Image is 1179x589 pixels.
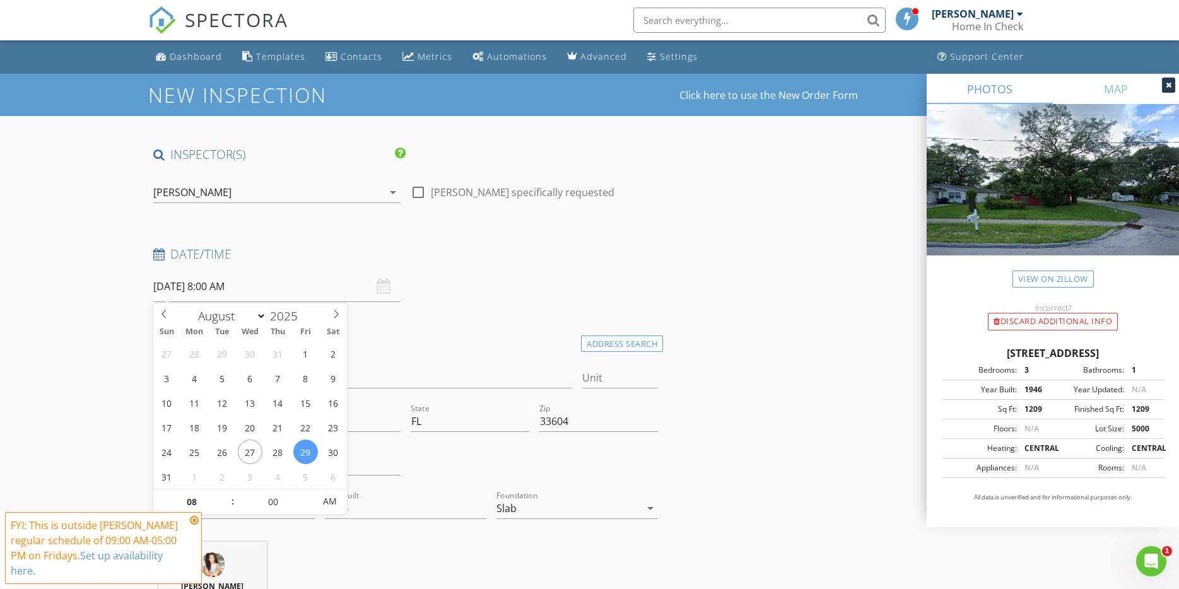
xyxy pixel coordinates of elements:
[155,440,179,464] span: August 24, 2025
[266,341,290,366] span: July 31, 2025
[321,415,346,440] span: August 23, 2025
[266,308,308,324] input: Year
[1017,404,1053,415] div: 1209
[679,90,858,100] a: Click here to use the New Order Form
[431,186,614,199] label: [PERSON_NAME] specifically requested
[927,74,1053,104] a: PHOTOS
[153,246,659,262] h4: Date/Time
[946,462,1017,474] div: Appliances:
[153,146,406,163] h4: INSPECTOR(S)
[293,366,318,390] span: August 8, 2025
[321,464,346,489] span: September 6, 2025
[238,464,262,489] span: September 3, 2025
[660,50,698,62] div: Settings
[946,423,1017,434] div: Floors:
[148,84,428,106] h1: New Inspection
[1162,546,1172,556] span: 1
[927,104,1179,286] img: streetview
[580,50,627,62] div: Advanced
[946,364,1017,376] div: Bedrooms:
[487,50,547,62] div: Automations
[293,341,318,366] span: August 1, 2025
[1053,364,1124,376] div: Bathrooms:
[1017,384,1053,395] div: 1946
[581,335,663,353] div: Address Search
[942,346,1164,361] div: [STREET_ADDRESS]
[155,464,179,489] span: August 31, 2025
[321,366,346,390] span: August 9, 2025
[932,8,1014,20] div: [PERSON_NAME]
[185,6,288,33] span: SPECTORA
[467,45,552,69] a: Automations (Basic)
[1053,423,1124,434] div: Lot Size:
[321,341,346,366] span: August 2, 2025
[1017,443,1053,454] div: CENTRAL
[238,440,262,464] span: August 27, 2025
[946,404,1017,415] div: Sq Ft:
[293,440,318,464] span: August 29, 2025
[155,390,179,415] span: August 10, 2025
[293,464,318,489] span: September 5, 2025
[238,366,262,390] span: August 6, 2025
[182,341,207,366] span: July 28, 2025
[153,328,181,336] span: Sun
[182,415,207,440] span: August 18, 2025
[1124,364,1160,376] div: 1
[182,440,207,464] span: August 25, 2025
[1124,404,1160,415] div: 1209
[1136,546,1166,576] iframe: Intercom live chat
[1053,74,1179,104] a: MAP
[952,20,1023,33] div: Home In Check
[210,415,235,440] span: August 19, 2025
[210,366,235,390] span: August 5, 2025
[312,489,347,514] span: Click to toggle
[182,366,207,390] span: August 4, 2025
[321,440,346,464] span: August 30, 2025
[950,50,1024,62] div: Support Center
[1124,443,1160,454] div: CENTRAL
[182,464,207,489] span: September 1, 2025
[266,390,290,415] span: August 14, 2025
[1017,364,1053,376] div: 3
[418,50,452,62] div: Metrics
[1132,462,1146,473] span: N/A
[1124,423,1160,434] div: 5000
[155,415,179,440] span: August 17, 2025
[642,45,703,69] a: Settings
[256,50,305,62] div: Templates
[293,415,318,440] span: August 22, 2025
[11,549,163,578] a: Set up availability here.
[210,440,235,464] span: August 26, 2025
[148,17,288,44] a: SPECTORA
[264,328,291,336] span: Thu
[1132,384,1146,395] span: N/A
[1053,443,1124,454] div: Cooling:
[266,415,290,440] span: August 21, 2025
[236,328,264,336] span: Wed
[266,440,290,464] span: August 28, 2025
[231,489,235,514] span: :
[942,493,1164,502] p: All data is unverified and for informational purposes only.
[238,390,262,415] span: August 13, 2025
[148,6,176,34] img: The Best Home Inspection Software - Spectora
[153,332,659,349] h4: Location
[562,45,632,69] a: Advanced
[238,341,262,366] span: July 30, 2025
[151,45,227,69] a: Dashboard
[266,366,290,390] span: August 7, 2025
[1024,462,1039,473] span: N/A
[1024,423,1039,434] span: N/A
[643,501,658,516] i: arrow_drop_down
[153,271,401,302] input: Select date
[200,552,225,577] img: yari_rincon.jpg
[927,303,1179,313] div: Incorrect?
[266,464,290,489] span: September 4, 2025
[210,390,235,415] span: August 12, 2025
[341,50,382,62] div: Contacts
[321,390,346,415] span: August 16, 2025
[155,366,179,390] span: August 3, 2025
[988,313,1118,330] div: Discard Additional info
[153,187,232,198] div: [PERSON_NAME]
[180,328,208,336] span: Mon
[238,415,262,440] span: August 20, 2025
